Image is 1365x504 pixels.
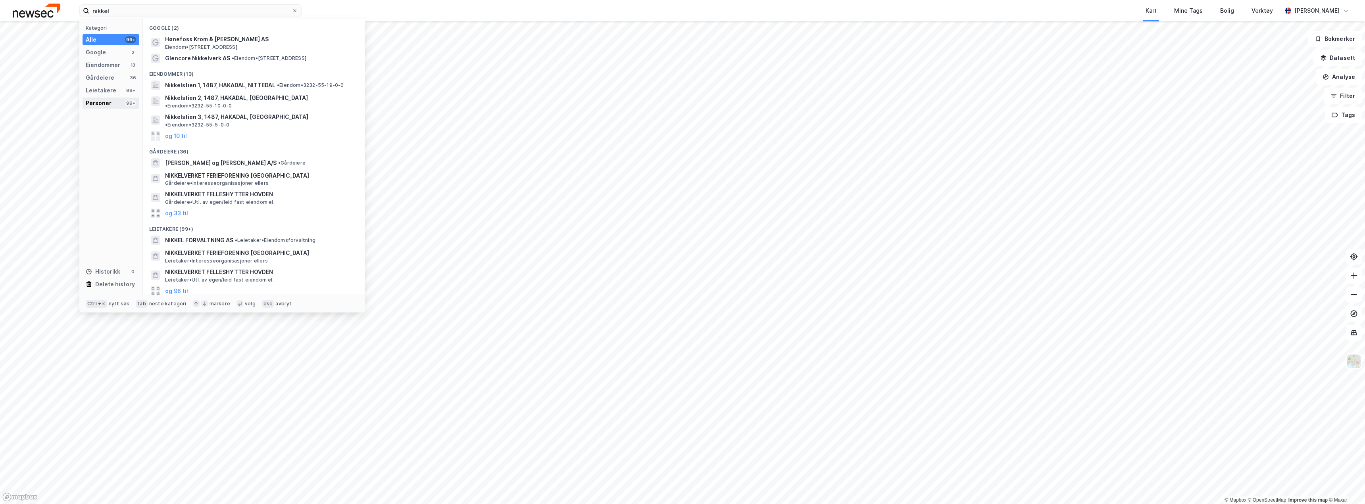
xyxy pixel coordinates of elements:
[232,55,234,61] span: •
[165,34,356,44] span: Hønefoss Krom & [PERSON_NAME] AS
[1146,6,1157,15] div: Kart
[86,86,116,95] div: Leietakere
[245,301,256,307] div: velg
[165,158,277,168] span: [PERSON_NAME] og [PERSON_NAME] A/S
[1325,466,1365,504] iframe: Chat Widget
[165,80,275,90] span: Nikkelstien 1, 1487, HAKADAL, NITTEDAL
[125,36,136,43] div: 99+
[165,112,308,122] span: Nikkelstien 3, 1487, HAKADAL, [GEOGRAPHIC_DATA]
[165,267,356,277] span: NIKKELVERKET FELLESHYTTER HOVDEN
[86,98,112,108] div: Personer
[165,93,308,103] span: Nikkelstien 2, 1487, HAKADAL, [GEOGRAPHIC_DATA]
[109,301,130,307] div: nytt søk
[86,60,120,70] div: Eiendommer
[165,286,188,296] button: og 96 til
[1313,50,1362,66] button: Datasett
[86,35,96,44] div: Alle
[1225,497,1246,503] a: Mapbox
[89,5,292,17] input: Søk på adresse, matrikkel, gårdeiere, leietakere eller personer
[278,160,306,166] span: Gårdeiere
[1252,6,1273,15] div: Verktøy
[86,267,120,276] div: Historikk
[143,65,365,79] div: Eiendommer (13)
[136,300,148,308] div: tab
[1325,107,1362,123] button: Tags
[1316,69,1362,85] button: Analyse
[165,180,269,186] span: Gårdeiere • Interesseorganisasjoner ellers
[86,300,107,308] div: Ctrl + k
[130,268,136,275] div: 0
[149,301,186,307] div: neste kategori
[165,44,237,50] span: Eiendom • [STREET_ADDRESS]
[235,237,315,243] span: Leietaker • Eiendomsforvaltning
[1220,6,1234,15] div: Bolig
[165,248,356,258] span: NIKKELVERKET FERIEFORENING [GEOGRAPHIC_DATA]
[130,75,136,81] div: 36
[165,258,268,264] span: Leietaker • Interesseorganisasjoner ellers
[86,25,139,31] div: Kategori
[130,49,136,56] div: 2
[130,62,136,68] div: 13
[1324,88,1362,104] button: Filter
[165,209,188,218] button: og 33 til
[165,122,167,128] span: •
[262,300,274,308] div: esc
[86,73,114,82] div: Gårdeiere
[278,160,281,166] span: •
[165,122,229,128] span: Eiendom • 3232-55-5-0-0
[210,301,230,307] div: markere
[13,4,60,17] img: newsec-logo.f6e21ccffca1b3a03d2d.png
[1346,354,1361,369] img: Z
[125,87,136,94] div: 99+
[143,220,365,234] div: Leietakere (99+)
[95,280,135,289] div: Delete history
[165,103,232,109] span: Eiendom • 3232-55-10-0-0
[275,301,292,307] div: avbryt
[143,142,365,157] div: Gårdeiere (36)
[2,493,37,502] a: Mapbox homepage
[1248,497,1286,503] a: OpenStreetMap
[277,82,344,88] span: Eiendom • 3232-55-19-0-0
[1294,6,1340,15] div: [PERSON_NAME]
[165,103,167,109] span: •
[235,237,237,243] span: •
[86,48,106,57] div: Google
[165,54,230,63] span: Glencore Nikkelverk AS
[1325,466,1365,504] div: Kontrollprogram for chat
[165,236,233,245] span: NIKKEL FORVALTNING AS
[1174,6,1203,15] div: Mine Tags
[143,19,365,33] div: Google (2)
[165,190,356,199] span: NIKKELVERKET FELLESHYTTER HOVDEN
[165,199,275,205] span: Gårdeiere • Utl. av egen/leid fast eiendom el.
[1288,497,1328,503] a: Improve this map
[165,277,274,283] span: Leietaker • Utl. av egen/leid fast eiendom el.
[277,82,279,88] span: •
[125,100,136,106] div: 99+
[1308,31,1362,47] button: Bokmerker
[165,131,187,141] button: og 10 til
[165,171,356,180] span: NIKKELVERKET FERIEFORENING [GEOGRAPHIC_DATA]
[232,55,306,61] span: Eiendom • [STREET_ADDRESS]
